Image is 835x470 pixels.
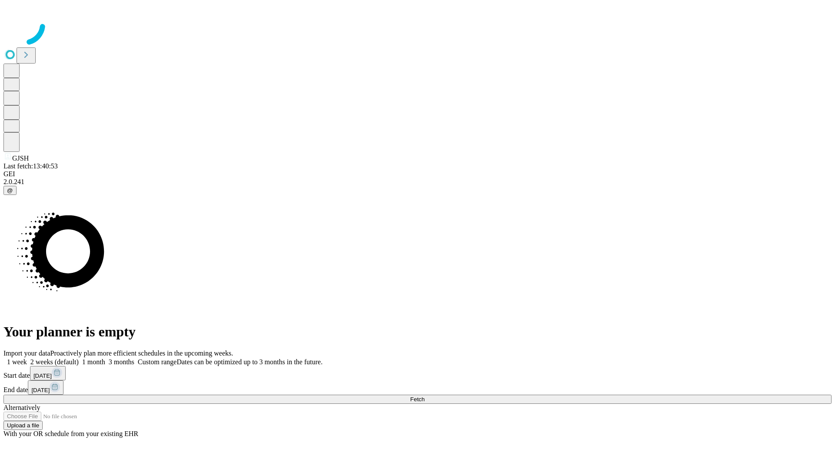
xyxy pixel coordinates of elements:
[3,421,43,430] button: Upload a file
[3,170,832,178] div: GEI
[3,324,832,340] h1: Your planner is empty
[410,396,424,403] span: Fetch
[3,366,832,380] div: Start date
[3,404,40,411] span: Alternatively
[3,395,832,404] button: Fetch
[7,187,13,194] span: @
[30,358,79,366] span: 2 weeks (default)
[177,358,322,366] span: Dates can be optimized up to 3 months in the future.
[7,358,27,366] span: 1 week
[12,154,29,162] span: GJSH
[50,349,233,357] span: Proactively plan more efficient schedules in the upcoming weeks.
[30,366,66,380] button: [DATE]
[109,358,134,366] span: 3 months
[3,430,138,437] span: With your OR schedule from your existing EHR
[82,358,105,366] span: 1 month
[33,373,52,379] span: [DATE]
[28,380,63,395] button: [DATE]
[3,178,832,186] div: 2.0.241
[3,349,50,357] span: Import your data
[3,186,17,195] button: @
[31,387,50,393] span: [DATE]
[138,358,177,366] span: Custom range
[3,380,832,395] div: End date
[3,162,58,170] span: Last fetch: 13:40:53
